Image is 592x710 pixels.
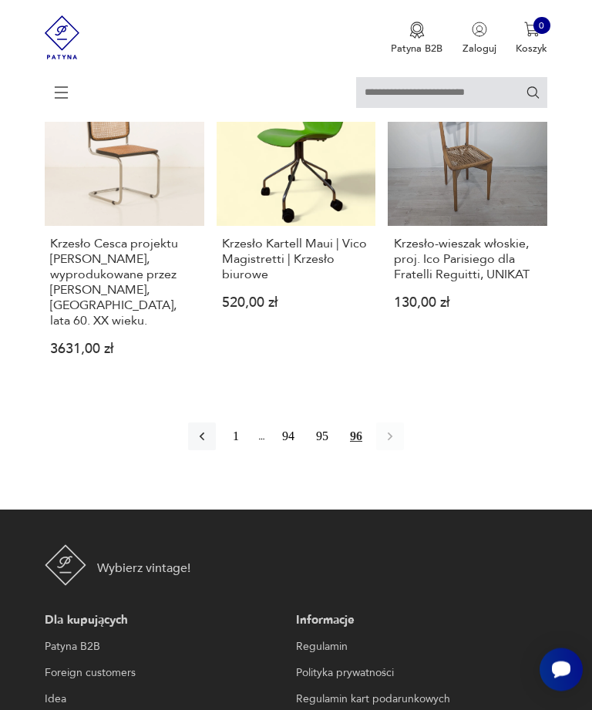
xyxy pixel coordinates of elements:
[472,22,487,37] img: Ikonka użytkownika
[97,560,190,578] p: Wybierz vintage!
[222,423,250,451] button: 1
[296,612,541,631] p: Informacje
[45,68,204,381] a: Produkt wyprzedanyKrzesło Cesca projektu Marcela Breuera, wyprodukowane przez Gavina, Włochy, lat...
[391,42,442,56] p: Patyna B2B
[540,648,583,691] iframe: Smartsupp widget button
[524,22,540,37] img: Ikona koszyka
[391,22,442,56] button: Patyna B2B
[516,42,547,56] p: Koszyk
[296,638,541,657] a: Regulamin
[222,298,371,310] p: 520,00 zł
[409,22,425,39] img: Ikona medalu
[388,68,547,381] a: Produkt wyprzedanyKrzesło-wieszak włoskie, proj. Ico Parisiego dla Fratelli Reguitti, UNIKATKrzes...
[217,68,376,381] a: Produkt wyprzedanyKrzesło Kartell Maui | Vico Magistretti | Krzesło biuroweKrzesło Kartell Maui |...
[45,612,290,631] p: Dla kupujących
[462,42,496,56] p: Zaloguj
[516,22,547,56] button: 0Koszyk
[394,298,543,310] p: 130,00 zł
[50,345,199,356] p: 3631,00 zł
[296,665,541,683] a: Polityka prywatności
[222,237,371,283] h3: Krzesło Kartell Maui | Vico Magistretti | Krzesło biurowe
[50,237,199,329] h3: Krzesło Cesca projektu [PERSON_NAME], wyprodukowane przez [PERSON_NAME], [GEOGRAPHIC_DATA], lata ...
[45,545,86,587] img: Patyna - sklep z meblami i dekoracjami vintage
[462,22,496,56] button: Zaloguj
[274,423,302,451] button: 94
[391,22,442,56] a: Ikona medaluPatyna B2B
[394,237,543,283] h3: Krzesło-wieszak włoskie, proj. Ico Parisiego dla Fratelli Reguitti, UNIKAT
[533,17,550,34] div: 0
[342,423,370,451] button: 96
[45,665,290,683] a: Foreign customers
[296,691,541,709] a: Regulamin kart podarunkowych
[526,85,540,99] button: Szukaj
[308,423,336,451] button: 95
[45,638,290,657] a: Patyna B2B
[45,691,290,709] a: Idea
